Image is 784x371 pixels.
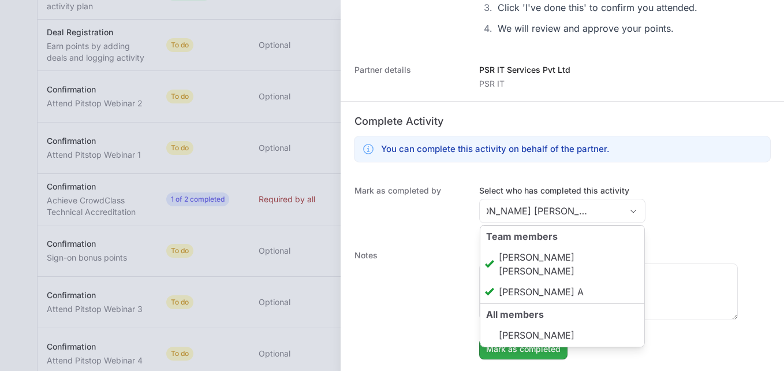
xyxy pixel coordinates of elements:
[479,339,568,359] button: Mark as completed
[494,20,697,36] li: We will review and approve your points.
[381,142,610,156] h3: You can complete this activity on behalf of the partner.
[354,113,770,129] h2: Complete Activity
[479,185,645,196] label: Select who has completed this activity
[622,199,645,222] div: Close
[479,64,570,76] p: PSR IT Services Pvt Ltd
[480,303,644,347] li: All members
[354,250,465,359] dt: Notes
[486,342,561,356] span: Mark as completed
[354,64,465,90] dt: Partner details
[479,78,570,90] p: PSR IT
[480,225,644,304] li: Team members
[354,185,465,227] dt: Mark as completed by
[479,250,738,261] label: Enter a note to be shown to partner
